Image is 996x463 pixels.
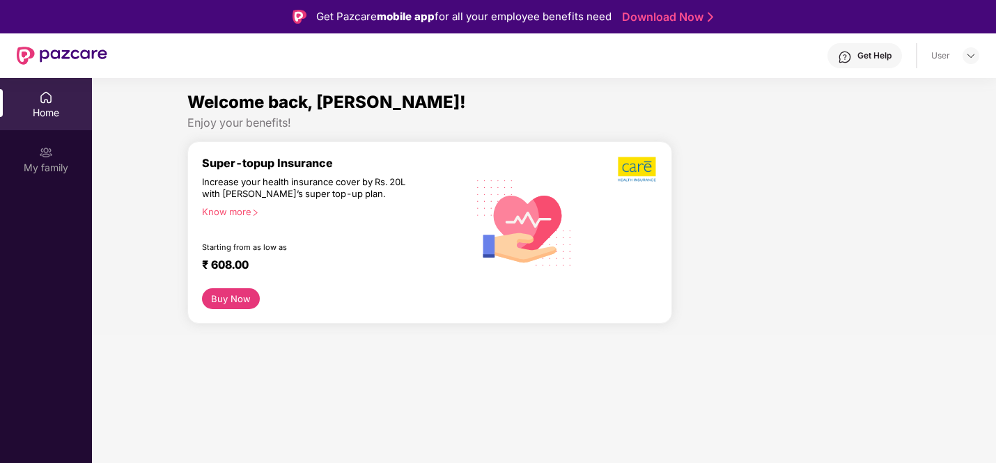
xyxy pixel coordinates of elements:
img: svg+xml;base64,PHN2ZyB3aWR0aD0iMjAiIGhlaWdodD0iMjAiIHZpZXdCb3g9IjAgMCAyMCAyMCIgZmlsbD0ibm9uZSIgeG... [39,146,53,159]
strong: mobile app [377,10,435,23]
div: Starting from as low as [202,242,408,252]
div: Super-topup Insurance [202,156,467,170]
img: b5dec4f62d2307b9de63beb79f102df3.png [618,156,657,182]
img: New Pazcare Logo [17,47,107,65]
span: right [251,209,259,217]
div: ₹ 608.00 [202,258,453,274]
button: Buy Now [202,288,260,309]
img: svg+xml;base64,PHN2ZyB4bWxucz0iaHR0cDovL3d3dy53My5vcmcvMjAwMC9zdmciIHhtbG5zOnhsaW5rPSJodHRwOi8vd3... [467,164,581,280]
div: Get Help [857,50,892,61]
img: Stroke [708,10,713,24]
img: svg+xml;base64,PHN2ZyBpZD0iSG9tZSIgeG1sbnM9Imh0dHA6Ly93d3cudzMub3JnLzIwMDAvc3ZnIiB3aWR0aD0iMjAiIG... [39,91,53,104]
div: Know more [202,206,459,216]
img: svg+xml;base64,PHN2ZyBpZD0iSGVscC0zMngzMiIgeG1sbnM9Imh0dHA6Ly93d3cudzMub3JnLzIwMDAvc3ZnIiB3aWR0aD... [838,50,852,64]
a: Download Now [622,10,709,24]
div: Enjoy your benefits! [187,116,901,130]
img: svg+xml;base64,PHN2ZyBpZD0iRHJvcGRvd24tMzJ4MzIiIHhtbG5zPSJodHRwOi8vd3d3LnczLm9yZy8yMDAwL3N2ZyIgd2... [965,50,976,61]
img: Logo [293,10,306,24]
span: Welcome back, [PERSON_NAME]! [187,92,466,112]
div: Increase your health insurance cover by Rs. 20L with [PERSON_NAME]’s super top-up plan. [202,176,407,201]
div: User [931,50,950,61]
div: Get Pazcare for all your employee benefits need [316,8,612,25]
